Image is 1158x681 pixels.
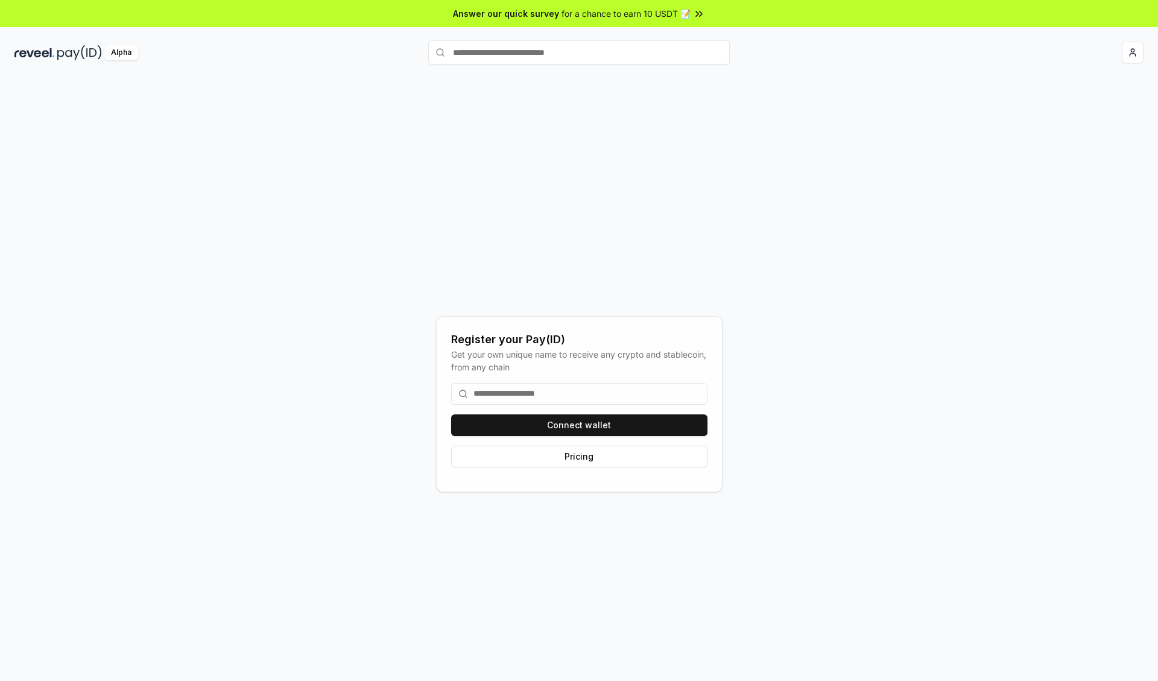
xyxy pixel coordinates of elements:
div: Alpha [104,45,138,60]
span: Answer our quick survey [453,7,559,20]
img: reveel_dark [14,45,55,60]
button: Connect wallet [451,414,707,436]
span: for a chance to earn 10 USDT 📝 [562,7,691,20]
div: Register your Pay(ID) [451,331,707,348]
button: Pricing [451,446,707,467]
div: Get your own unique name to receive any crypto and stablecoin, from any chain [451,348,707,373]
img: pay_id [57,45,102,60]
